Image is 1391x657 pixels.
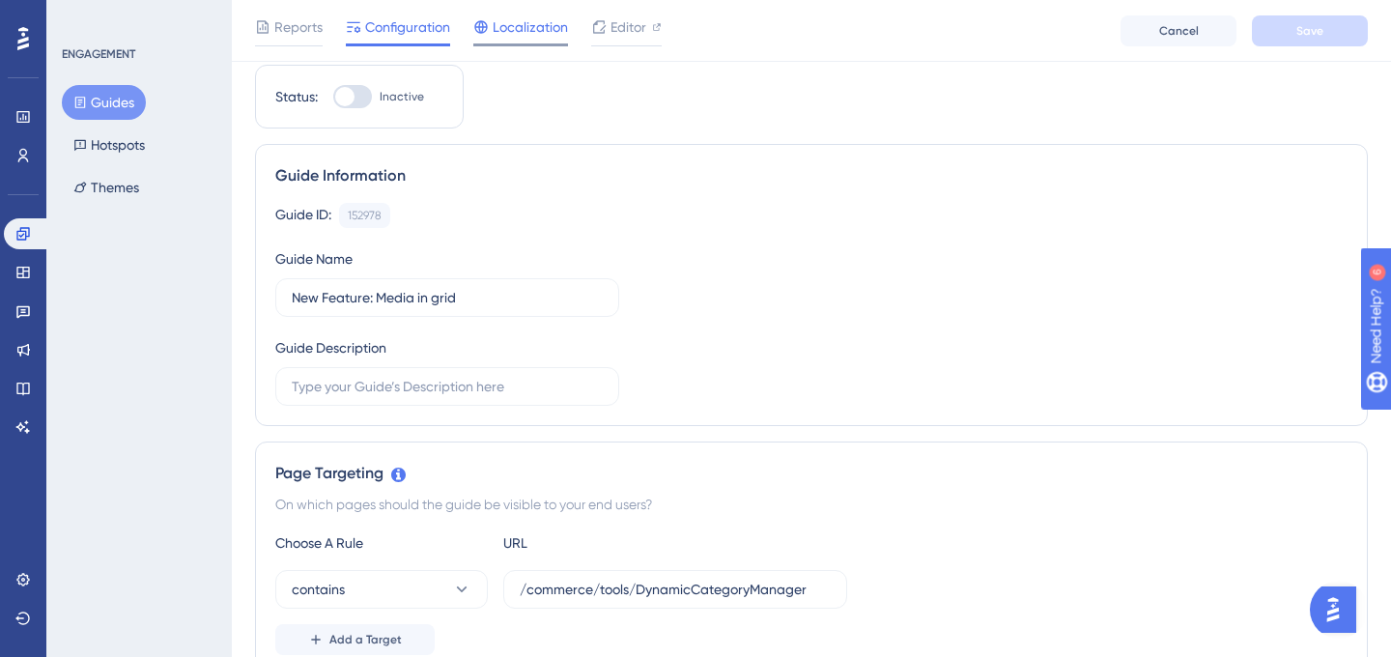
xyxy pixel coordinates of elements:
[292,287,603,308] input: Type your Guide’s Name here
[503,531,716,555] div: URL
[45,5,121,28] span: Need Help?
[275,336,386,359] div: Guide Description
[1252,15,1368,46] button: Save
[275,247,353,271] div: Guide Name
[62,170,151,205] button: Themes
[62,46,135,62] div: ENGAGEMENT
[493,15,568,39] span: Localization
[275,493,1348,516] div: On which pages should the guide be visible to your end users?
[365,15,450,39] span: Configuration
[292,578,345,601] span: contains
[275,462,1348,485] div: Page Targeting
[62,128,156,162] button: Hotspots
[134,10,140,25] div: 6
[275,570,488,609] button: contains
[62,85,146,120] button: Guides
[348,208,382,223] div: 152978
[292,376,603,397] input: Type your Guide’s Description here
[275,85,318,108] div: Status:
[329,632,402,647] span: Add a Target
[1121,15,1236,46] button: Cancel
[275,624,435,655] button: Add a Target
[520,579,831,600] input: yourwebsite.com/path
[380,89,424,104] span: Inactive
[275,164,1348,187] div: Guide Information
[275,203,331,228] div: Guide ID:
[1296,23,1323,39] span: Save
[274,15,323,39] span: Reports
[1310,581,1368,639] iframe: UserGuiding AI Assistant Launcher
[610,15,646,39] span: Editor
[275,531,488,555] div: Choose A Rule
[1159,23,1199,39] span: Cancel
